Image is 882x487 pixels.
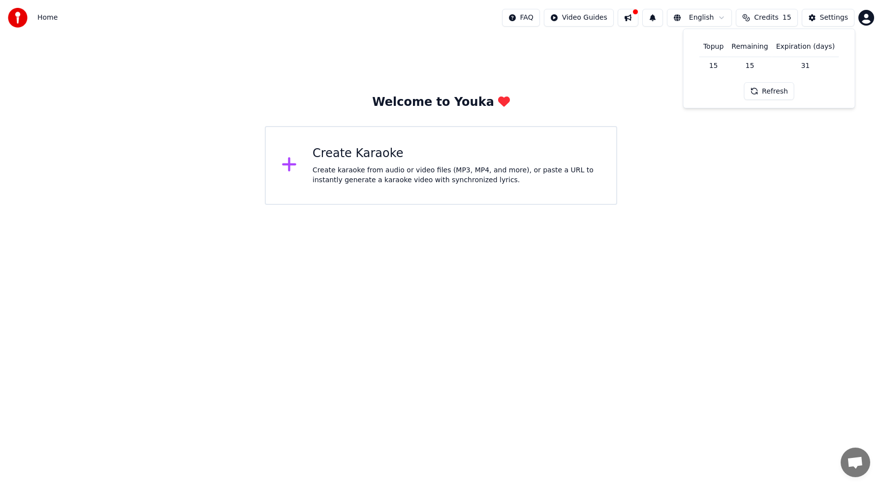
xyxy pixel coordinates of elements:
[727,37,772,57] th: Remaining
[736,9,797,27] button: Credits15
[502,9,540,27] button: FAQ
[699,37,727,57] th: Topup
[699,57,727,74] td: 15
[37,13,58,23] span: Home
[772,57,839,74] td: 31
[544,9,614,27] button: Video Guides
[727,57,772,74] td: 15
[841,448,870,477] div: Open chat
[313,146,600,162] div: Create Karaoke
[8,8,28,28] img: youka
[37,13,58,23] nav: breadcrumb
[820,13,848,23] div: Settings
[372,95,510,110] div: Welcome to Youka
[754,13,778,23] span: Credits
[313,165,600,185] div: Create karaoke from audio or video files (MP3, MP4, and more), or paste a URL to instantly genera...
[772,37,839,57] th: Expiration (days)
[744,82,794,100] button: Refresh
[783,13,791,23] span: 15
[802,9,854,27] button: Settings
